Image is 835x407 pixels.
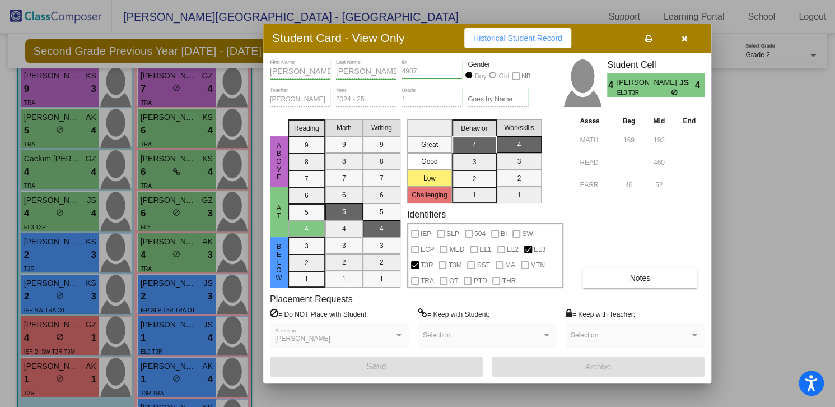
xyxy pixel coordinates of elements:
span: 4 [607,78,617,92]
input: goes by name [468,96,528,104]
span: BI [501,227,507,240]
button: Notes [582,268,697,288]
th: Asses [577,115,613,127]
span: PTD [473,274,487,288]
span: MED [449,243,464,256]
input: assessment [580,177,610,193]
span: EL1 [479,243,491,256]
span: T3R [421,258,433,272]
span: EL3 T3R [617,89,671,97]
span: EL3 [534,243,545,256]
th: End [674,115,705,127]
input: assessment [580,154,610,171]
button: Save [270,357,483,377]
div: Girl [498,71,509,81]
span: MA [505,258,515,272]
th: Beg [613,115,644,127]
span: Historical Student Record [473,34,562,43]
span: Above [274,142,284,181]
input: Enter ID [402,68,462,76]
h3: Student Cell [607,59,705,70]
th: Mid [644,115,674,127]
input: grade [402,96,462,104]
span: At [274,204,284,220]
mat-label: Gender [468,59,528,70]
span: SW [522,227,533,240]
span: IEP [421,227,431,240]
span: EL2 [507,243,519,256]
span: Below [274,243,284,282]
span: SST [477,258,489,272]
span: Save [366,362,386,371]
input: year [336,96,396,104]
span: [PERSON_NAME] [275,335,330,343]
span: T3M [448,258,461,272]
span: Notes [629,274,650,283]
label: = Do NOT Place with Student: [270,308,368,320]
span: THR [502,274,516,288]
span: 504 [474,227,486,240]
label: = Keep with Student: [418,308,489,320]
span: NB [521,70,531,83]
input: assessment [580,132,610,149]
span: JS [679,77,695,89]
span: [PERSON_NAME] [617,77,679,89]
input: teacher [270,96,330,104]
div: Boy [474,71,487,81]
label: Identifiers [407,209,446,220]
span: OT [449,274,459,288]
label: Placement Requests [270,294,353,304]
button: Archive [492,357,705,377]
span: TRA [421,274,434,288]
span: SLP [446,227,459,240]
button: Historical Student Record [464,28,571,48]
h3: Student Card - View Only [272,31,405,45]
span: MTN [530,258,545,272]
span: 4 [695,78,705,92]
span: ECP [421,243,435,256]
span: Archive [585,362,612,371]
label: = Keep with Teacher: [566,308,635,320]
